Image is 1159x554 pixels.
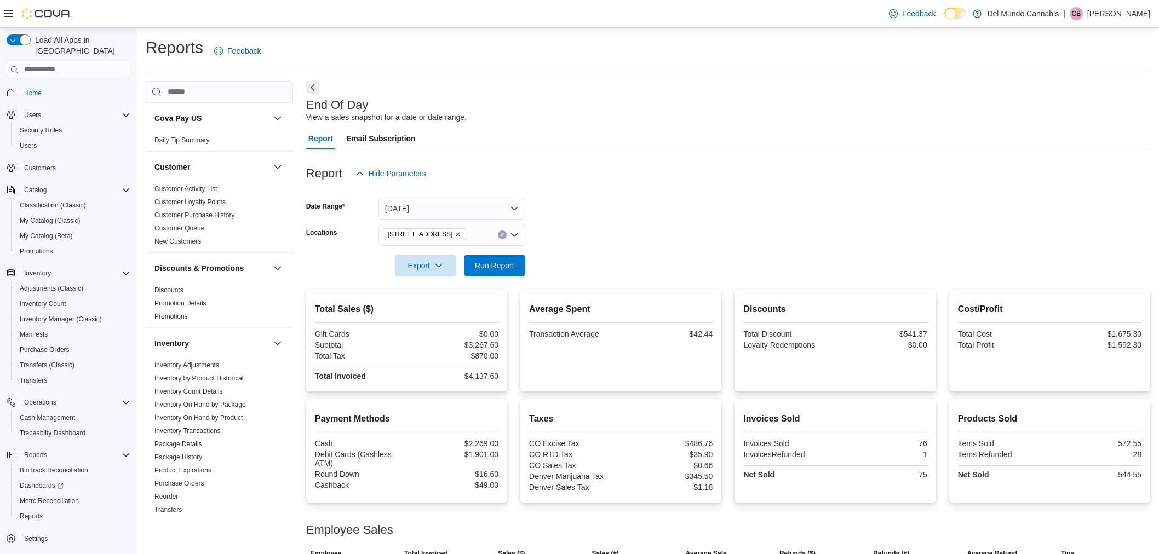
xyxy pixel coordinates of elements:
[306,112,467,123] div: View a sales snapshot for a date or date range.
[11,213,135,228] button: My Catalog (Classic)
[475,260,514,271] span: Run Report
[315,439,405,448] div: Cash
[11,373,135,388] button: Transfers
[1052,341,1141,349] div: $1,592.30
[2,182,135,198] button: Catalog
[15,229,130,243] span: My Catalog (Beta)
[154,161,190,172] h3: Customer
[306,523,393,536] h3: Employee Sales
[24,89,42,97] span: Home
[529,450,619,459] div: CO RTD Tax
[15,245,130,258] span: Promotions
[369,168,426,179] span: Hide Parameters
[24,534,48,543] span: Settings
[154,505,182,514] span: Transfers
[409,351,498,360] div: $870.00
[271,112,284,125] button: Cova Pay US
[154,136,210,144] a: Daily Tip Summary
[20,161,130,175] span: Customers
[308,128,333,149] span: Report
[11,281,135,296] button: Adjustments (Classic)
[2,447,135,463] button: Reports
[743,412,927,425] h2: Invoices Sold
[154,299,206,307] a: Promotion Details
[2,107,135,123] button: Users
[2,395,135,410] button: Operations
[958,341,1048,349] div: Total Profit
[154,493,178,500] a: Reorder
[383,228,467,240] span: 2394 S Broadway
[902,8,936,19] span: Feedback
[20,330,48,339] span: Manifests
[15,426,130,440] span: Traceabilty Dashboard
[2,160,135,176] button: Customers
[20,108,130,122] span: Users
[837,341,927,349] div: $0.00
[154,374,244,383] span: Inventory by Product Historical
[15,124,66,137] a: Security Roles
[743,341,833,349] div: Loyalty Redemptions
[11,342,135,357] button: Purchase Orders
[315,481,405,489] div: Cashback
[1052,470,1141,479] div: 544.55
[154,299,206,308] span: Promotion Details
[11,228,135,244] button: My Catalog (Beta)
[154,427,221,435] a: Inventory Transactions
[15,139,130,152] span: Users
[154,374,244,382] a: Inventory by Product Historical
[885,3,940,25] a: Feedback
[15,313,130,326] span: Inventory Manager (Classic)
[20,497,79,505] span: Metrc Reconciliation
[409,470,498,478] div: $16.60
[15,464,130,477] span: BioTrack Reconciliation
[24,398,56,407] span: Operations
[146,284,293,327] div: Discounts & Promotions
[15,374,51,387] a: Transfers
[154,480,204,487] a: Purchase Orders
[154,198,226,206] a: Customer Loyalty Points
[154,413,243,422] span: Inventory On Hand by Product
[11,463,135,478] button: BioTrack Reconciliation
[1087,7,1150,20] p: [PERSON_NAME]
[154,466,211,475] span: Product Expirations
[20,429,85,437] span: Traceabilty Dashboard
[837,450,927,459] div: 1
[154,466,211,474] a: Product Expirations
[20,396,61,409] button: Operations
[15,411,130,424] span: Cash Management
[15,199,90,212] a: Classification (Classic)
[306,99,369,112] h3: End Of Day
[498,230,507,239] button: Clear input
[271,337,284,350] button: Inventory
[623,472,713,481] div: $345.50
[154,224,204,233] span: Customer Queue
[154,338,189,349] h3: Inventory
[15,282,130,295] span: Adjustments (Classic)
[315,412,498,425] h2: Payment Methods
[315,470,405,478] div: Round Down
[15,411,79,424] a: Cash Management
[2,530,135,546] button: Settings
[154,113,269,124] button: Cova Pay US
[15,245,58,258] a: Promotions
[154,361,219,370] span: Inventory Adjustments
[154,263,269,274] button: Discounts & Promotions
[20,512,43,521] span: Reports
[154,113,202,124] h3: Cova Pay US
[146,37,203,59] h1: Reports
[409,330,498,338] div: $0.00
[315,330,405,338] div: Gift Cards
[15,510,130,523] span: Reports
[15,297,71,310] a: Inventory Count
[315,450,405,468] div: Debit Cards (Cashless ATM)
[346,128,416,149] span: Email Subscription
[958,450,1048,459] div: Items Refunded
[837,330,927,338] div: -$541.37
[15,214,85,227] a: My Catalog (Classic)
[20,481,64,490] span: Dashboards
[958,303,1141,316] h2: Cost/Profit
[20,284,83,293] span: Adjustments (Classic)
[944,8,967,19] input: Dark Mode
[15,313,106,326] a: Inventory Manager (Classic)
[351,163,431,184] button: Hide Parameters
